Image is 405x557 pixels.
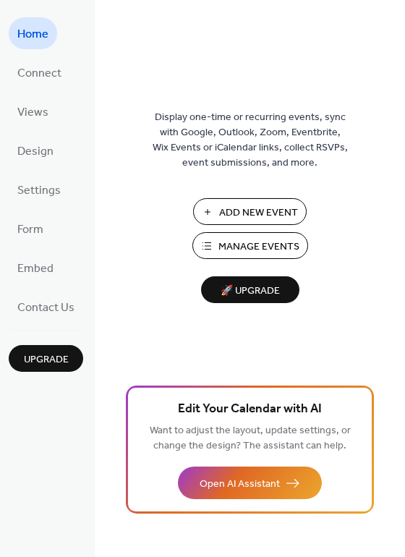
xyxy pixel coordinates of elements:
span: Edit Your Calendar with AI [178,399,322,420]
span: 🚀 Upgrade [210,281,291,301]
span: Connect [17,62,61,85]
button: Add New Event [193,198,307,225]
span: Open AI Assistant [200,477,280,492]
span: Contact Us [17,297,74,320]
a: Contact Us [9,291,83,323]
span: Design [17,140,54,163]
a: Home [9,17,57,49]
span: Add New Event [219,205,298,221]
span: Views [17,101,48,124]
span: Manage Events [218,239,299,255]
span: Embed [17,258,54,281]
span: Form [17,218,43,242]
a: Connect [9,56,70,88]
a: Design [9,135,62,166]
a: Views [9,95,57,127]
span: Settings [17,179,61,203]
span: Upgrade [24,352,69,367]
button: Open AI Assistant [178,467,322,499]
span: Want to adjust the layout, update settings, or change the design? The assistant can help. [150,421,351,456]
span: Display one-time or recurring events, sync with Google, Outlook, Zoom, Eventbrite, Wix Events or ... [153,110,348,171]
button: Upgrade [9,345,83,372]
button: Manage Events [192,232,308,259]
a: Form [9,213,52,245]
a: Embed [9,252,62,284]
a: Settings [9,174,69,205]
button: 🚀 Upgrade [201,276,299,303]
span: Home [17,23,48,46]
